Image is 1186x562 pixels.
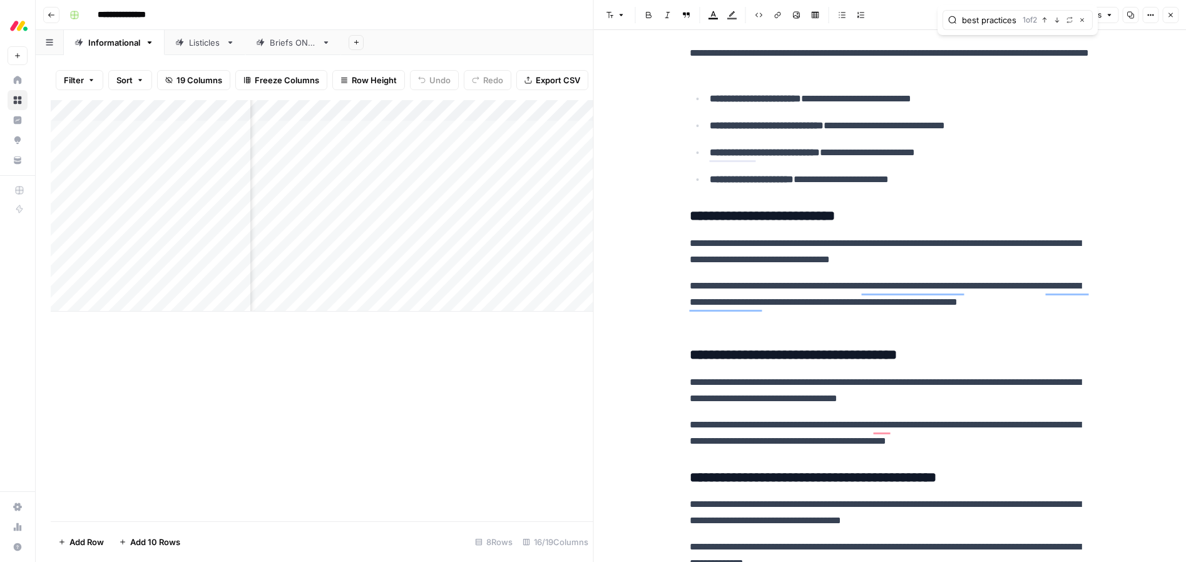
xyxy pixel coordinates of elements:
a: Settings [8,497,28,517]
div: Informational [88,36,140,49]
span: 19 Columns [176,74,222,86]
button: Export CSV [516,70,588,90]
span: Freeze Columns [255,74,319,86]
button: Add 10 Rows [111,532,188,552]
button: Add Row [51,532,111,552]
a: Listicles [165,30,245,55]
button: Sort [108,70,152,90]
a: Opportunities [8,130,28,150]
a: Browse [8,90,28,110]
button: Freeze Columns [235,70,327,90]
a: Insights [8,110,28,130]
div: 8 Rows [470,532,518,552]
a: Briefs ONLY [245,30,341,55]
img: Monday.com Logo [8,14,30,37]
span: Row Height [352,74,397,86]
a: Usage [8,517,28,537]
a: Informational [64,30,165,55]
button: Filter [56,70,103,90]
span: 1 of 2 [1023,14,1037,26]
button: Undo [410,70,459,90]
input: Search [962,14,1018,26]
span: Add 10 Rows [130,536,180,548]
button: 19 Columns [157,70,230,90]
button: Workspace: Monday.com [8,10,28,41]
div: Listicles [189,36,221,49]
span: Sort [116,74,133,86]
div: Briefs ONLY [270,36,317,49]
a: Your Data [8,150,28,170]
button: Help + Support [8,537,28,557]
span: Redo [483,74,503,86]
span: Add Row [69,536,104,548]
span: Undo [429,74,451,86]
a: Home [8,70,28,90]
button: Row Height [332,70,405,90]
button: Redo [464,70,511,90]
span: Filter [64,74,84,86]
div: 16/19 Columns [518,532,593,552]
span: Export CSV [536,74,580,86]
